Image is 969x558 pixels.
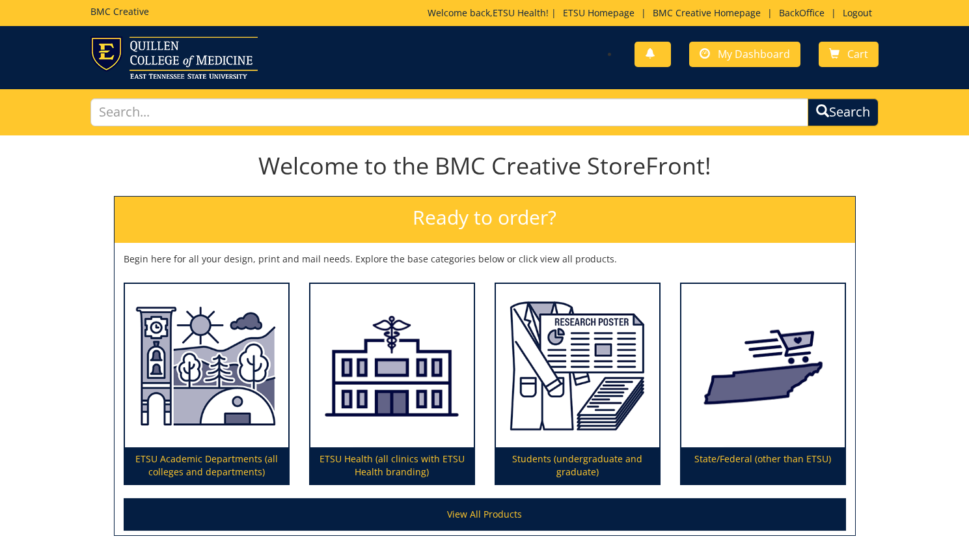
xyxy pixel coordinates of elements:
a: State/Federal (other than ETSU) [681,284,845,484]
h2: Ready to order? [115,197,855,243]
p: ETSU Health (all clinics with ETSU Health branding) [310,447,474,484]
a: Logout [836,7,879,19]
a: BMC Creative Homepage [646,7,767,19]
span: My Dashboard [718,47,790,61]
img: ETSU Health (all clinics with ETSU Health branding) [310,284,474,448]
a: View All Products [124,498,846,531]
p: Welcome back, ! | | | | [428,7,879,20]
a: My Dashboard [689,42,800,67]
img: ETSU Academic Departments (all colleges and departments) [125,284,288,448]
img: Students (undergraduate and graduate) [496,284,659,448]
p: ETSU Academic Departments (all colleges and departments) [125,447,288,484]
p: Begin here for all your design, print and mail needs. Explore the base categories below or click ... [124,253,846,266]
img: ETSU logo [90,36,258,79]
input: Search... [90,98,808,126]
a: ETSU Health [493,7,546,19]
p: State/Federal (other than ETSU) [681,447,845,484]
span: Cart [847,47,868,61]
img: State/Federal (other than ETSU) [681,284,845,448]
h1: Welcome to the BMC Creative StoreFront! [114,153,856,179]
a: Students (undergraduate and graduate) [496,284,659,484]
a: ETSU Health (all clinics with ETSU Health branding) [310,284,474,484]
a: BackOffice [772,7,831,19]
a: ETSU Academic Departments (all colleges and departments) [125,284,288,484]
a: ETSU Homepage [556,7,641,19]
button: Search [808,98,879,126]
h5: BMC Creative [90,7,149,16]
a: Cart [819,42,879,67]
p: Students (undergraduate and graduate) [496,447,659,484]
